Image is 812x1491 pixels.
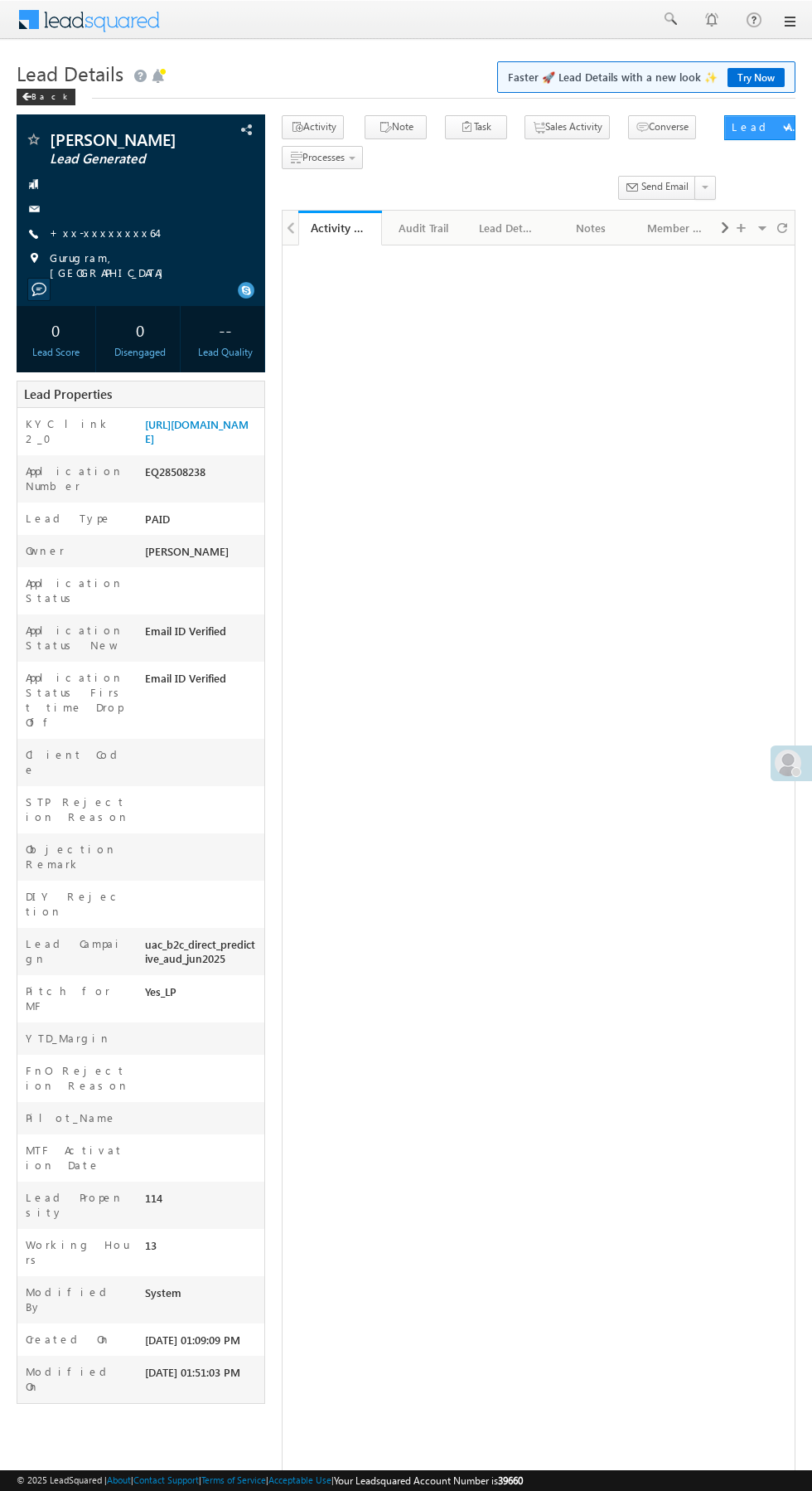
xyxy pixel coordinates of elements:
label: FnO Rejection Reason [26,1063,129,1093]
a: Lead Details [466,211,549,245]
button: Processes [282,146,363,170]
a: About [107,1474,131,1485]
label: MTF Activation Date [26,1143,129,1173]
span: Processes [302,151,345,163]
label: Application Status [26,576,129,605]
li: Activity History [298,211,382,244]
label: Lead Campaign [26,936,129,966]
div: [DATE] 01:51:03 PM [141,1364,264,1387]
a: Audit Trail [382,211,466,245]
li: Member of Lists [634,211,718,244]
button: Send Email [618,176,696,200]
span: Lead Properties [24,386,112,402]
div: Lead Details [479,218,534,238]
button: Converse [628,115,696,139]
button: Activity [282,115,344,139]
div: Disengaged [105,345,176,360]
div: -- [190,314,260,345]
a: Contact Support [133,1474,199,1485]
button: Note [365,115,427,139]
div: Audit Trail [395,218,451,238]
label: Modified By [26,1285,129,1314]
div: 0 [21,314,91,345]
div: Yes_LP [141,983,264,1007]
div: Activity History [311,220,370,236]
button: Sales Activity [524,115,610,139]
div: EQ28508238 [141,464,264,487]
span: Gurugram, [GEOGRAPHIC_DATA] [50,250,247,280]
div: uac_b2c_direct_predictive_aud_jun2025 [141,936,264,974]
label: Modified On [26,1364,129,1394]
a: Back [17,88,84,102]
a: Terms of Service [201,1474,266,1485]
label: Pilot_Name [26,1110,117,1125]
span: 39660 [498,1474,523,1487]
label: YTD_Margin [26,1031,111,1046]
div: 13 [141,1237,264,1260]
label: Application Status First time Drop Off [26,670,129,730]
a: +xx-xxxxxxxx64 [50,226,157,240]
div: Lead Actions [732,119,802,134]
div: 0 [105,314,176,345]
div: Email ID Verified [141,670,264,693]
label: STP Rejection Reason [26,794,129,824]
li: Lead Details [466,211,549,244]
a: Activity History [298,211,382,245]
span: Lead Details [17,60,123,86]
div: PAID [141,511,264,534]
label: KYC link 2_0 [26,416,129,446]
label: Pitch for MF [26,983,129,1013]
label: Client Code [26,747,129,777]
span: Lead Generated [50,151,201,168]
label: Owner [26,543,65,558]
a: Try Now [727,68,785,87]
span: © 2025 LeadSquared | | | | | [17,1473,523,1489]
a: Member Of Lists [634,211,718,245]
label: DIY Rejection [26,889,129,919]
div: Lead Quality [190,345,260,360]
label: Lead Type [26,511,112,526]
button: Lead Actions [724,115,795,140]
button: Task [445,115,507,139]
span: [PERSON_NAME] [145,544,229,558]
div: Back [17,89,75,105]
div: Lead Score [21,345,91,360]
span: Faster 🚀 Lead Details with a new look ✨ [508,69,785,85]
label: Application Status New [26,623,129,653]
a: Notes [550,211,634,245]
span: [PERSON_NAME] [50,131,201,148]
div: System [141,1285,264,1308]
a: Acceptable Use [268,1474,331,1485]
label: Working Hours [26,1237,129,1267]
div: 114 [141,1190,264,1213]
span: Your Leadsquared Account Number is [334,1474,523,1487]
div: Member Of Lists [647,218,703,238]
label: Application Number [26,464,129,493]
span: Send Email [641,179,689,194]
label: Created On [26,1332,111,1347]
div: [DATE] 01:09:09 PM [141,1332,264,1355]
div: Email ID Verified [141,623,264,646]
a: [URL][DOMAIN_NAME] [145,417,249,445]
label: Objection Remark [26,842,129,872]
div: Notes [563,218,619,238]
label: Lead Propensity [26,1190,129,1220]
